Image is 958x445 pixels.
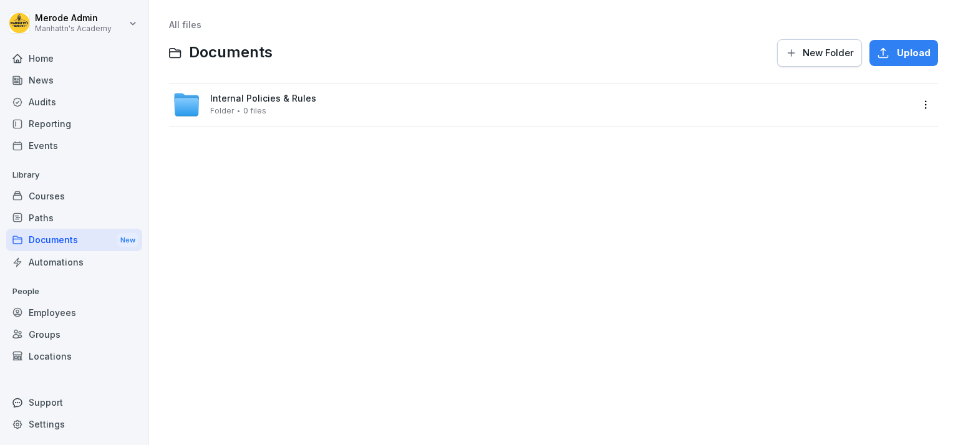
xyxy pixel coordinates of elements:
a: Locations [6,345,142,367]
span: 0 files [243,107,266,115]
div: Support [6,391,142,413]
a: Settings [6,413,142,435]
span: Folder [210,107,234,115]
a: DocumentsNew [6,229,142,252]
a: Reporting [6,113,142,135]
a: Groups [6,323,142,345]
span: New Folder [803,46,854,60]
button: Upload [869,40,938,66]
a: Audits [6,91,142,113]
a: Paths [6,207,142,229]
div: Documents [6,229,142,252]
a: Home [6,47,142,69]
p: Manhattn's Academy [35,24,112,33]
a: Internal Policies & RulesFolder0 files [173,91,912,118]
a: Courses [6,185,142,207]
a: Employees [6,302,142,323]
p: Merode Admin [35,13,112,24]
a: All files [169,19,201,30]
span: Documents [189,44,273,62]
div: New [117,233,138,247]
a: Automations [6,251,142,273]
a: Events [6,135,142,156]
p: Library [6,165,142,185]
p: People [6,282,142,302]
button: New Folder [777,39,862,67]
span: Upload [897,46,931,60]
a: News [6,69,142,91]
span: Internal Policies & Rules [210,93,316,104]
